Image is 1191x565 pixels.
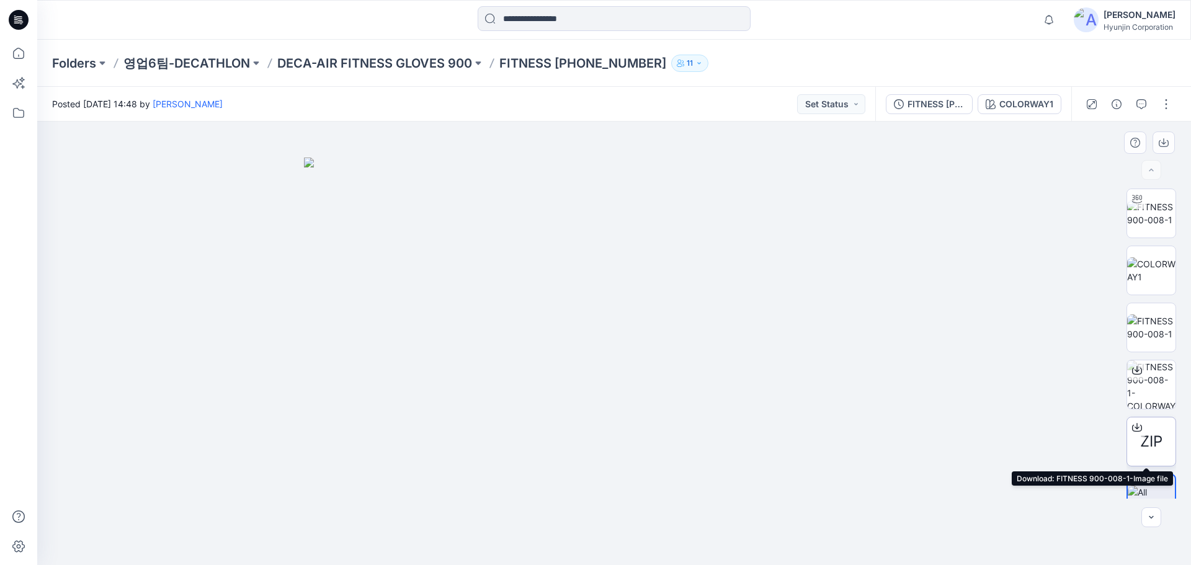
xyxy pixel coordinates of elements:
[908,97,965,111] div: FITNESS [PHONE_NUMBER]
[52,97,223,110] span: Posted [DATE] 14:48 by
[1127,360,1175,409] img: FITNESS 900-008-1-COLORWAY1
[886,94,973,114] button: FITNESS [PHONE_NUMBER]
[153,99,223,109] a: [PERSON_NAME]
[1104,7,1175,22] div: [PERSON_NAME]
[978,94,1061,114] button: COLORWAY1
[1128,486,1175,512] img: All colorways
[999,97,1053,111] div: COLORWAY1
[1074,7,1099,32] img: avatar
[1127,200,1175,226] img: FITNESS 900-008-1
[1140,430,1162,453] span: ZIP
[499,55,666,72] p: FITNESS [PHONE_NUMBER]
[671,55,708,72] button: 11
[277,55,472,72] a: DECA-AIR FITNESS GLOVES 900
[123,55,250,72] a: 영업6팀-DECATHLON
[1107,94,1126,114] button: Details
[52,55,96,72] a: Folders
[687,56,693,70] p: 11
[1104,22,1175,32] div: Hyunjin Corporation
[1127,257,1175,283] img: COLORWAY1
[1127,314,1175,340] img: FITNESS 900-008-1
